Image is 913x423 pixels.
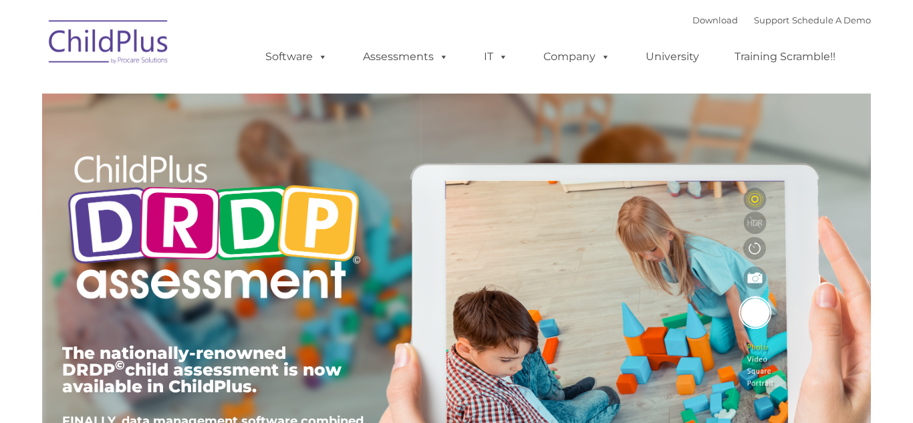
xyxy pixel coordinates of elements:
[632,43,712,70] a: University
[42,11,176,78] img: ChildPlus by Procare Solutions
[530,43,624,70] a: Company
[692,15,871,25] font: |
[62,343,342,396] span: The nationally-renowned DRDP child assessment is now available in ChildPlus.
[350,43,462,70] a: Assessments
[471,43,521,70] a: IT
[754,15,789,25] a: Support
[115,358,125,373] sup: ©
[692,15,738,25] a: Download
[721,43,849,70] a: Training Scramble!!
[252,43,341,70] a: Software
[792,15,871,25] a: Schedule A Demo
[62,137,366,321] img: Copyright - DRDP Logo Light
